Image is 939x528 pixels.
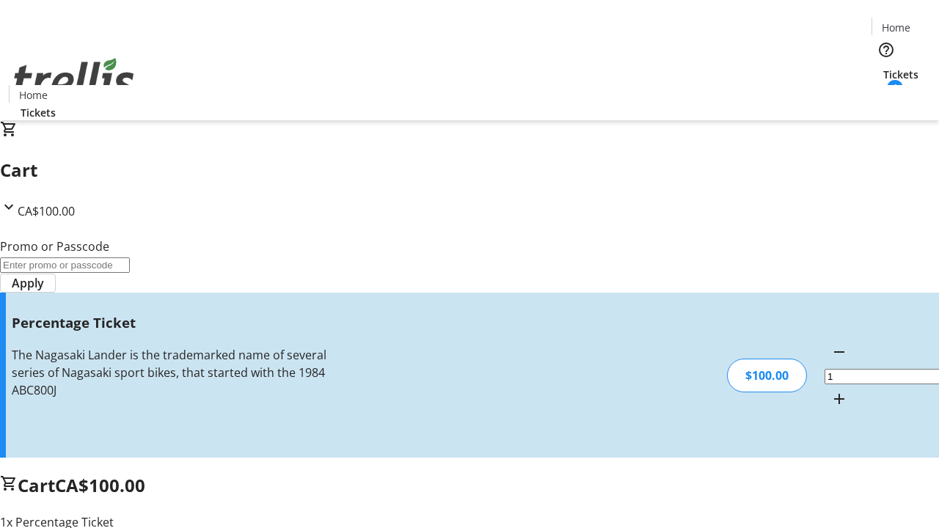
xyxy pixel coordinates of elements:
span: CA$100.00 [18,203,75,219]
img: Orient E2E Organization sZTEsz5ByT's Logo [9,42,139,115]
span: Home [882,20,910,35]
button: Decrement by one [825,337,854,367]
a: Home [10,87,56,103]
div: $100.00 [727,359,807,392]
span: Tickets [21,105,56,120]
a: Tickets [9,105,67,120]
span: CA$100.00 [55,473,145,497]
button: Increment by one [825,384,854,414]
div: The Nagasaki Lander is the trademarked name of several series of Nagasaki sport bikes, that start... [12,346,332,399]
span: Tickets [883,67,918,82]
button: Help [872,35,901,65]
span: Apply [12,274,44,292]
a: Tickets [872,67,930,82]
span: Home [19,87,48,103]
a: Home [872,20,919,35]
button: Cart [872,82,901,111]
h3: Percentage Ticket [12,312,332,333]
